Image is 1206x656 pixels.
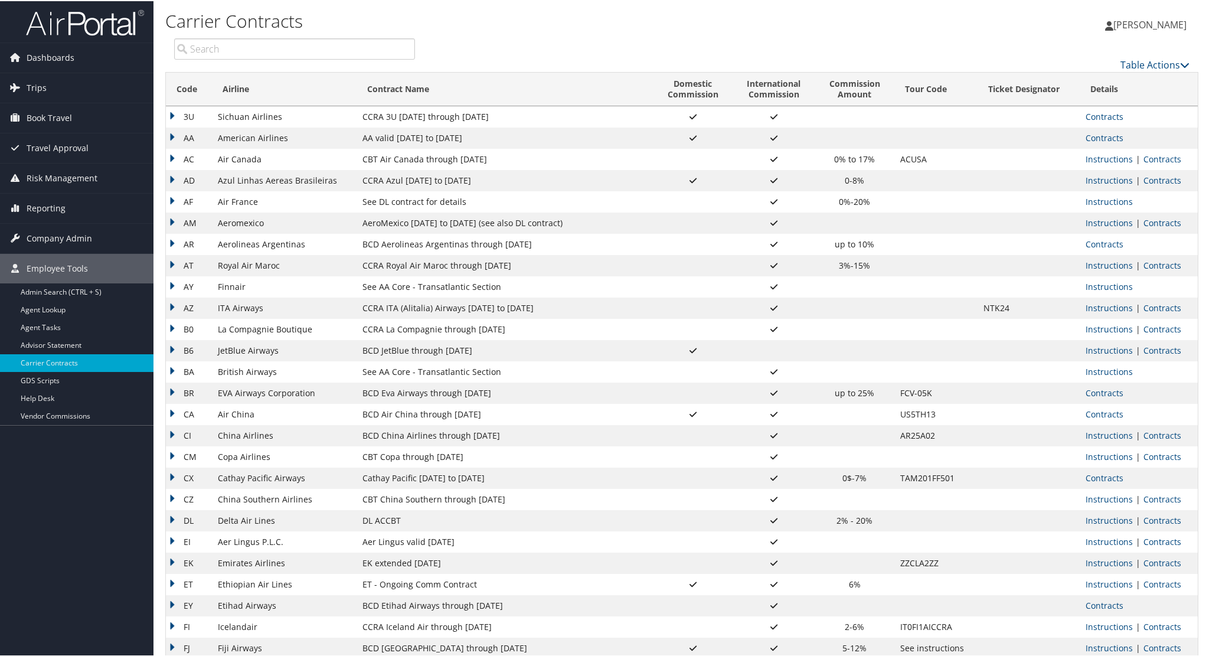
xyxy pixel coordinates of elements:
[357,445,653,466] td: CBT Copa through [DATE]
[1086,620,1133,631] a: View Ticketing Instructions
[166,275,212,296] td: AY
[212,360,356,381] td: British Airways
[212,381,356,403] td: EVA Airways Corporation
[212,233,356,254] td: Aerolineas Argentinas
[357,360,653,381] td: See AA Core - Transatlantic Section
[1080,71,1198,105] th: Details: activate to sort column ascending
[212,573,356,594] td: Ethiopian Air Lines
[26,8,144,35] img: airportal-logo.png
[1086,471,1123,482] a: View Contracts
[1143,429,1181,440] a: View Contracts
[166,190,212,211] td: AF
[166,530,212,551] td: EI
[166,424,212,445] td: CI
[1143,152,1181,164] a: View Contracts
[166,381,212,403] td: BR
[357,594,653,615] td: BCD Etihad Airways through [DATE]
[1143,450,1181,461] a: View Contracts
[894,381,978,403] td: FCV-05K
[1143,514,1181,525] a: View Contracts
[212,254,356,275] td: Royal Air Maroc
[815,233,894,254] td: up to 10%
[357,275,653,296] td: See AA Core - Transatlantic Section
[212,339,356,360] td: JetBlue Airways
[1086,535,1133,546] a: View Ticketing Instructions
[1143,620,1181,631] a: View Contracts
[1086,259,1133,270] a: View Ticketing Instructions
[27,72,47,102] span: Trips
[212,509,356,530] td: Delta Air Lines
[357,254,653,275] td: CCRA Royal Air Maroc through [DATE]
[1143,641,1181,652] a: View Contracts
[166,169,212,190] td: AD
[815,615,894,637] td: 2-6%
[212,466,356,488] td: Cathay Pacific Airways
[1133,577,1143,589] span: |
[357,318,653,339] td: CCRA La Compagnie through [DATE]
[1133,641,1143,652] span: |
[1086,556,1133,567] a: View Ticketing Instructions
[1105,6,1198,41] a: [PERSON_NAME]
[894,148,978,169] td: ACUSA
[166,445,212,466] td: CM
[894,424,978,445] td: AR25A02
[1086,237,1123,249] a: View Contracts
[815,509,894,530] td: 2% - 20%
[212,275,356,296] td: Finnair
[815,169,894,190] td: 0-8%
[1133,429,1143,440] span: |
[212,445,356,466] td: Copa Airlines
[1143,259,1181,270] a: View Contracts
[357,211,653,233] td: AeroMexico [DATE] to [DATE] (see also DL contract)
[815,148,894,169] td: 0% to 17%
[357,169,653,190] td: CCRA Azul [DATE] to [DATE]
[166,126,212,148] td: AA
[166,148,212,169] td: AC
[1086,599,1123,610] a: View Contracts
[978,71,1080,105] th: Ticket Designator: activate to sort column ascending
[166,211,212,233] td: AM
[27,42,74,71] span: Dashboards
[166,594,212,615] td: EY
[27,132,89,162] span: Travel Approval
[27,223,92,252] span: Company Admin
[166,318,212,339] td: B0
[1133,620,1143,631] span: |
[212,318,356,339] td: La Compagnie Boutique
[894,466,978,488] td: TAM201FF501
[1086,514,1133,525] a: View Ticketing Instructions
[1143,577,1181,589] a: View Contracts
[1086,641,1133,652] a: View Ticketing Instructions
[653,71,733,105] th: DomesticCommission: activate to sort column ascending
[212,403,356,424] td: Air China
[27,253,88,282] span: Employee Tools
[357,403,653,424] td: BCD Air China through [DATE]
[1086,280,1133,291] a: View Ticketing Instructions
[1086,301,1133,312] a: View Ticketing Instructions
[212,615,356,637] td: Icelandair
[1143,216,1181,227] a: View Contracts
[357,466,653,488] td: Cathay Pacific [DATE] to [DATE]
[212,190,356,211] td: Air France
[212,594,356,615] td: Etihad Airways
[894,551,978,573] td: ZZCLA2ZZ
[357,296,653,318] td: CCRA ITA (Alitalia) Airways [DATE] to [DATE]
[357,551,653,573] td: EK extended [DATE]
[1143,535,1181,546] a: View Contracts
[357,148,653,169] td: CBT Air Canada through [DATE]
[357,573,653,594] td: ET - Ongoing Comm Contract
[27,162,97,192] span: Risk Management
[357,339,653,360] td: BCD JetBlue through [DATE]
[894,403,978,424] td: US5TH13
[166,296,212,318] td: AZ
[212,530,356,551] td: Aer Lingus P.L.C.
[166,551,212,573] td: EK
[1086,131,1123,142] a: View Contracts
[212,551,356,573] td: Emirates Airlines
[1086,152,1133,164] a: View Ticketing Instructions
[357,190,653,211] td: See DL contract for details
[1086,577,1133,589] a: View Ticketing Instructions
[357,233,653,254] td: BCD Aerolineas Argentinas through [DATE]
[1133,535,1143,546] span: |
[1113,17,1187,30] span: [PERSON_NAME]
